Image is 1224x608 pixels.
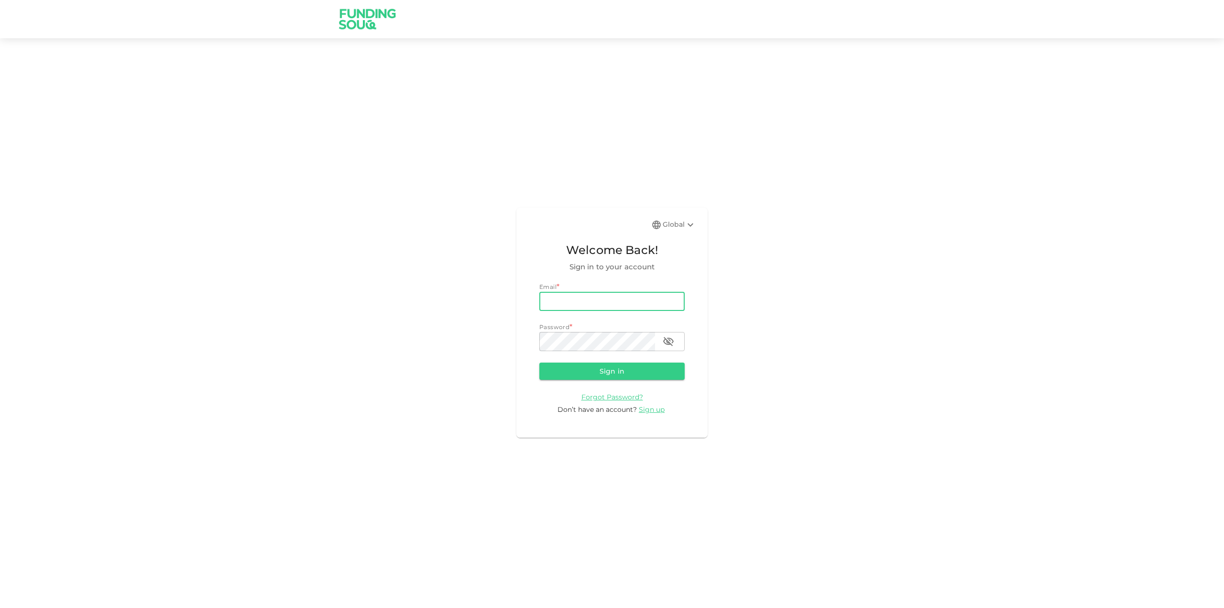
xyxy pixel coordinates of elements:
[539,363,685,380] button: Sign in
[663,219,696,231] div: Global
[581,393,643,401] span: Forgot Password?
[557,405,637,414] span: Don’t have an account?
[539,241,685,259] span: Welcome Back!
[539,332,655,351] input: password
[639,405,665,414] span: Sign up
[539,283,557,290] span: Email
[539,261,685,273] span: Sign in to your account
[539,323,569,331] span: Password
[539,292,685,311] input: email
[581,392,643,401] a: Forgot Password?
